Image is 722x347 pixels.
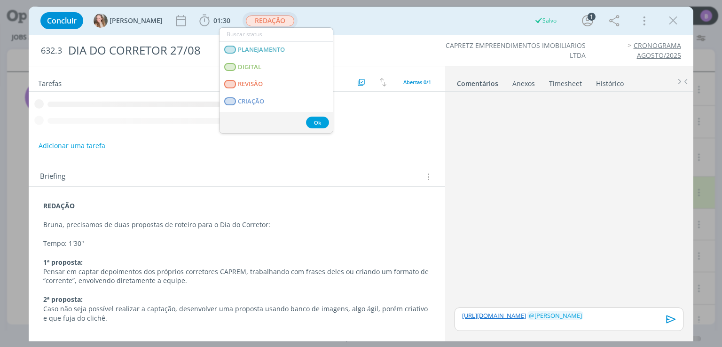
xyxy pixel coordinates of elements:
[446,41,586,59] a: CAPRETZ EMPREENDIMENTOS IMOBILIARIOS LTDA
[588,13,596,21] div: 1
[245,15,295,27] button: REDAÇÃO
[43,295,83,304] strong: 2ª proposta:
[38,77,62,88] span: Tarefas
[43,201,75,210] strong: REDAÇÃO
[94,14,108,28] img: G
[43,220,430,229] p: Bruna, precisamos de duas propostas de roteiro para o Dia do Corretor:
[110,17,163,24] span: [PERSON_NAME]
[238,63,262,71] span: DIGITAL
[47,17,77,24] span: Concluir
[43,258,83,267] strong: 1ª proposta:
[549,75,582,88] a: Timesheet
[529,311,534,320] span: @
[38,137,106,154] button: Adicionar uma tarefa
[43,304,430,323] p: Caso não seja possível realizar a captação, desenvolver uma proposta usando banco de imagens, alg...
[238,80,263,88] span: REVISÃO
[29,7,693,341] div: dialog
[596,75,624,88] a: Histórico
[529,311,582,320] span: [PERSON_NAME]
[40,12,83,29] button: Concluir
[220,28,333,41] input: Buscar status
[380,78,386,87] img: arrow-down-up.svg
[43,239,430,248] p: Tempo: 1'30"
[246,16,294,26] span: REDAÇÃO
[456,75,499,88] a: Comentários
[512,79,535,88] div: Anexos
[306,117,329,128] button: Ok
[634,41,681,59] a: CRONOGRAMA AGOSTO/2025
[534,16,557,25] div: Salvo
[213,16,230,25] span: 01:30
[403,79,431,86] span: Abertas 0/1
[238,98,265,105] span: CRIAÇÃO
[238,46,285,54] span: PLANEJAMENTO
[219,27,333,134] ul: REDAÇÃO
[580,13,595,28] button: 1
[43,267,430,286] p: Pensar em captar depoimentos dos próprios corretores CAPREM, trabalhando com frases deles ou cria...
[462,311,526,320] a: [URL][DOMAIN_NAME]
[40,171,65,183] span: Briefing
[197,13,233,28] button: 01:30
[64,39,410,62] div: DIA DO CORRETOR 27/08
[94,14,163,28] button: G[PERSON_NAME]
[41,46,62,56] span: 632.3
